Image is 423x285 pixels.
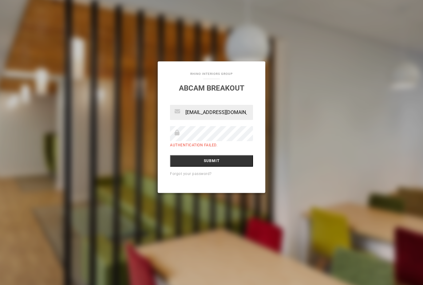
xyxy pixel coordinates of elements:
[170,155,253,167] input: Submit
[170,105,253,120] input: Email
[170,172,212,176] a: Forgot your password?
[179,84,244,92] a: Abcam Breakout
[170,143,217,147] label: Authentication failed.
[190,72,233,75] a: Rhino Interiors Group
